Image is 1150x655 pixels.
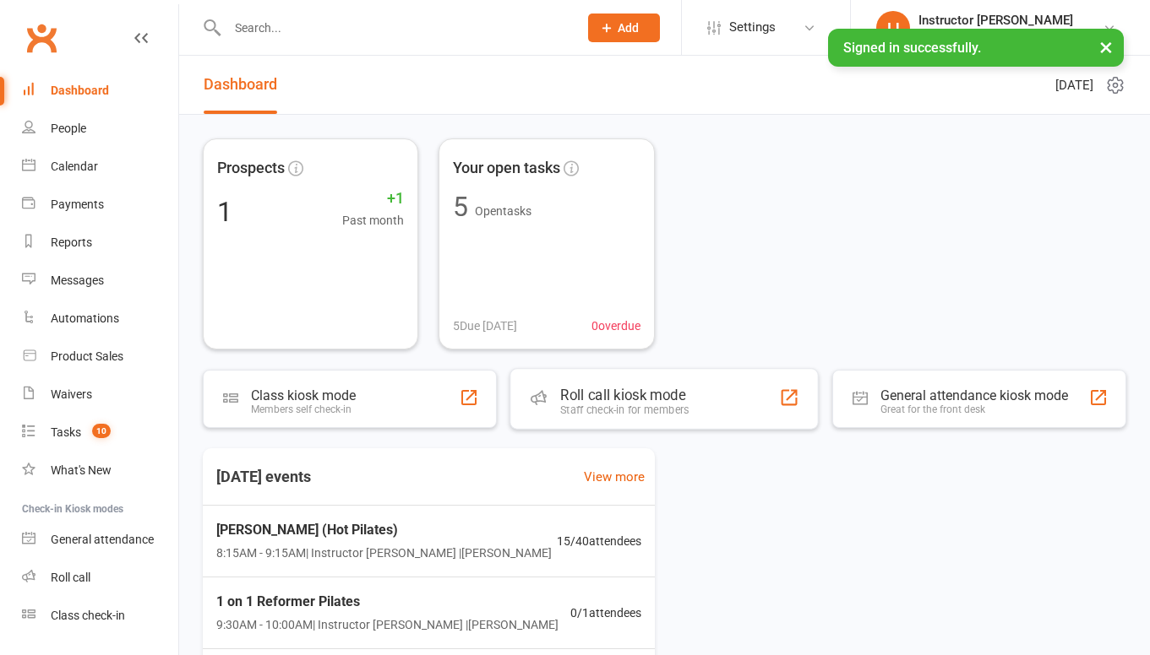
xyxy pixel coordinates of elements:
[22,452,178,490] a: What's New
[51,84,109,97] div: Dashboard
[560,387,689,403] div: Roll call kiosk mode
[203,462,324,492] h3: [DATE] events
[22,224,178,262] a: Reports
[591,317,640,335] span: 0 overdue
[51,273,104,287] div: Messages
[570,604,641,622] span: 0 / 1 attendees
[51,311,119,325] div: Automations
[251,387,356,403] div: Class kiosk mode
[843,40,981,56] span: Signed in successfully.
[22,72,178,110] a: Dashboard
[557,532,641,550] span: 15 / 40 attendees
[51,387,92,401] div: Waivers
[918,13,1103,28] div: Instructor [PERSON_NAME]
[217,198,232,225] div: 1
[560,403,689,416] div: Staff check-in for members
[22,376,178,414] a: Waivers
[22,110,178,148] a: People
[918,28,1103,43] div: Harlow Hot Yoga, Pilates and Barre
[51,533,154,546] div: General attendance
[729,8,776,46] span: Settings
[618,21,639,35] span: Add
[876,11,910,45] div: IJ
[588,14,660,42] button: Add
[22,597,178,635] a: Class kiosk mode
[22,414,178,452] a: Tasks 10
[22,300,178,338] a: Automations
[22,338,178,376] a: Product Sales
[475,204,531,218] span: Open tasks
[51,160,98,173] div: Calendar
[51,122,86,135] div: People
[217,156,285,181] span: Prospects
[453,156,560,181] span: Your open tasks
[216,519,552,541] span: [PERSON_NAME] (Hot Pilates)
[222,16,566,40] input: Search...
[880,387,1068,403] div: General attendance kiosk mode
[51,609,125,622] div: Class check-in
[216,591,559,613] span: 1 on 1 Reformer Pilates
[204,56,277,114] a: Dashboard
[22,148,178,186] a: Calendar
[880,403,1068,415] div: Great for the front desk
[51,349,123,363] div: Product Sales
[51,235,92,249] div: Reports
[22,186,178,224] a: Payments
[92,424,111,438] span: 10
[251,403,356,415] div: Members self check-in
[342,211,404,230] span: Past month
[22,521,178,559] a: General attendance kiosk mode
[342,187,404,211] span: +1
[22,262,178,300] a: Messages
[1055,75,1093,95] span: [DATE]
[20,17,63,59] a: Clubworx
[1091,29,1121,65] button: ×
[216,615,559,634] span: 9:30AM - 10:00AM | Instructor [PERSON_NAME] | [PERSON_NAME]
[51,463,112,477] div: What's New
[22,559,178,597] a: Roll call
[216,544,552,562] span: 8:15AM - 9:15AM | Instructor [PERSON_NAME] | [PERSON_NAME]
[51,425,81,439] div: Tasks
[453,193,468,220] div: 5
[51,198,104,211] div: Payments
[51,571,90,584] div: Roll call
[584,467,645,487] a: View more
[453,317,517,335] span: 5 Due [DATE]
